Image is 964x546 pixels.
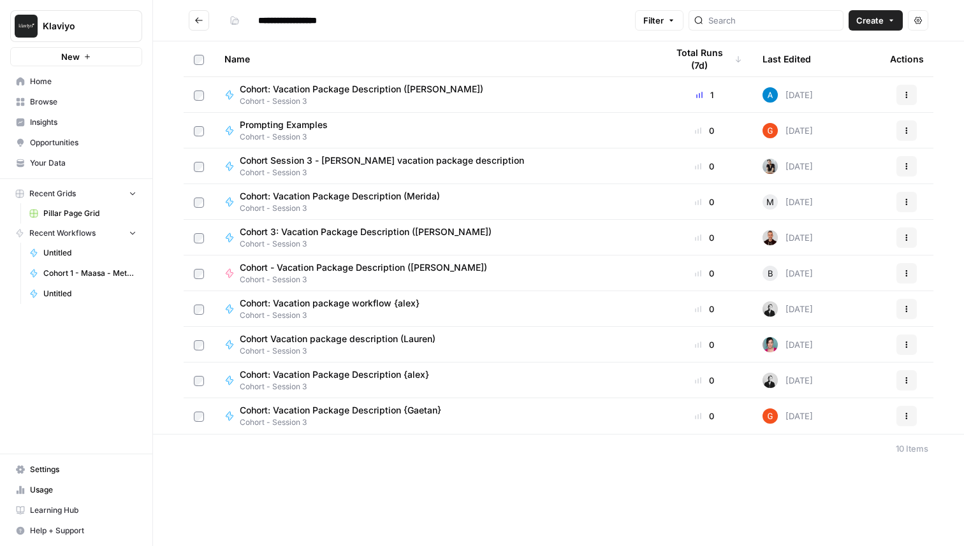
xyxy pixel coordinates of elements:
[43,208,136,219] span: Pillar Page Grid
[667,267,742,280] div: 0
[240,190,440,203] span: Cohort: Vacation Package Description (Merida)
[240,203,450,214] span: Cohort - Session 3
[10,521,142,541] button: Help + Support
[10,224,142,243] button: Recent Workflows
[667,338,742,351] div: 0
[24,203,142,224] a: Pillar Page Grid
[61,50,80,63] span: New
[29,188,76,199] span: Recent Grids
[43,247,136,259] span: Untitled
[240,167,534,178] span: Cohort - Session 3
[224,41,646,76] div: Name
[240,238,502,250] span: Cohort - Session 3
[224,333,646,357] a: Cohort Vacation package description (Lauren)Cohort - Session 3
[667,303,742,315] div: 0
[763,87,813,103] div: [DATE]
[30,137,136,148] span: Opportunities
[30,505,136,516] span: Learning Hub
[224,154,646,178] a: Cohort Session 3 - [PERSON_NAME] vacation package descriptionCohort - Session 3
[30,157,136,169] span: Your Data
[667,374,742,387] div: 0
[763,123,778,138] img: ep2s7dd3ojhp11nu5ayj08ahj9gv
[667,196,742,208] div: 0
[240,310,430,321] span: Cohort - Session 3
[224,226,646,250] a: Cohort 3: Vacation Package Description ([PERSON_NAME])Cohort - Session 3
[890,41,924,76] div: Actions
[763,194,813,210] div: [DATE]
[10,92,142,112] a: Browse
[10,184,142,203] button: Recent Grids
[240,417,451,428] span: Cohort - Session 3
[763,230,813,245] div: [DATE]
[240,96,493,107] span: Cohort - Session 3
[240,261,487,274] span: Cohort - Vacation Package Description ([PERSON_NAME])
[30,117,136,128] span: Insights
[30,76,136,87] span: Home
[240,345,446,357] span: Cohort - Session 3
[763,266,813,281] div: [DATE]
[763,230,778,245] img: tymptdsczdi0wo793bpr2pv9qlom
[667,410,742,422] div: 0
[240,226,492,238] span: Cohort 3: Vacation Package Description ([PERSON_NAME])
[763,159,778,174] img: qq1exqcea0wapzto7wd7elbwtl3p
[708,14,838,27] input: Search
[240,83,483,96] span: Cohort: Vacation Package Description ([PERSON_NAME])
[763,408,813,424] div: [DATE]
[240,131,338,143] span: Cohort - Session 3
[43,268,136,279] span: Cohort 1 - Maasa - Metadescription for blog
[763,41,811,76] div: Last Edited
[240,381,439,392] span: Cohort - Session 3
[763,301,813,317] div: [DATE]
[240,333,435,345] span: Cohort Vacation package description (Lauren)
[15,15,38,38] img: Klaviyo Logo
[189,10,209,31] button: Go back
[240,119,328,131] span: Prompting Examples
[240,297,420,310] span: Cohort: Vacation package workflow {alex}
[224,368,646,392] a: Cohort: Vacation Package Description {alex}Cohort - Session 3
[10,112,142,133] a: Insights
[667,231,742,244] div: 0
[10,10,142,42] button: Workspace: Klaviyo
[768,267,773,280] span: B
[763,87,778,103] img: o3cqybgnmipr355j8nz4zpq1mc6x
[849,10,903,31] button: Create
[856,14,884,27] span: Create
[240,154,524,167] span: Cohort Session 3 - [PERSON_NAME] vacation package description
[763,159,813,174] div: [DATE]
[10,47,142,66] button: New
[29,227,96,239] span: Recent Workflows
[10,480,142,500] a: Usage
[667,160,742,173] div: 0
[240,368,429,381] span: Cohort: Vacation Package Description {alex}
[224,297,646,321] a: Cohort: Vacation package workflow {alex}Cohort - Session 3
[10,500,142,521] a: Learning Hub
[763,373,778,388] img: agixb8m0qbbcrmfkdsdfmvqkq020
[896,442,928,455] div: 10 Items
[10,133,142,153] a: Opportunities
[224,404,646,428] a: Cohort: Vacation Package Description {Gaetan}Cohort - Session 3
[643,14,664,27] span: Filter
[30,484,136,496] span: Usage
[224,261,646,285] a: Cohort - Vacation Package Description ([PERSON_NAME])Cohort - Session 3
[763,337,778,352] img: p2ajfkachsjhajltiglpihxvj7qq
[763,373,813,388] div: [DATE]
[667,124,742,137] div: 0
[43,288,136,299] span: Untitled
[763,337,813,352] div: [DATE]
[10,459,142,480] a: Settings
[10,71,142,92] a: Home
[30,464,136,475] span: Settings
[24,284,142,304] a: Untitled
[24,243,142,263] a: Untitled
[224,83,646,107] a: Cohort: Vacation Package Description ([PERSON_NAME])Cohort - Session 3
[635,10,683,31] button: Filter
[30,525,136,536] span: Help + Support
[24,263,142,284] a: Cohort 1 - Maasa - Metadescription for blog
[763,408,778,424] img: ep2s7dd3ojhp11nu5ayj08ahj9gv
[224,119,646,143] a: Prompting ExamplesCohort - Session 3
[10,153,142,173] a: Your Data
[763,123,813,138] div: [DATE]
[43,20,120,32] span: Klaviyo
[667,41,742,76] div: Total Runs (7d)
[763,301,778,317] img: agixb8m0qbbcrmfkdsdfmvqkq020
